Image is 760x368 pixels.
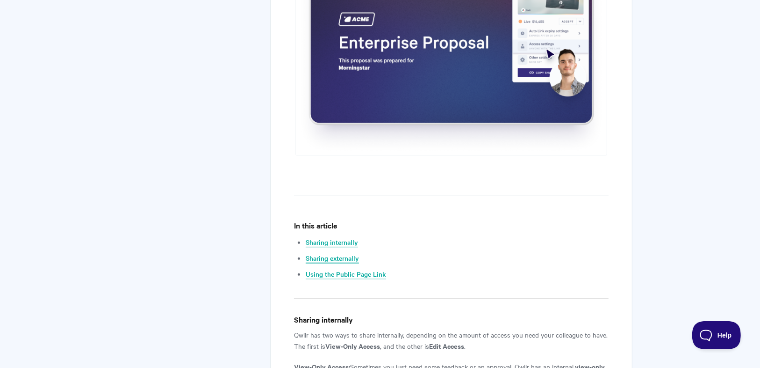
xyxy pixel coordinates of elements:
[306,253,359,264] a: Sharing externally
[692,321,741,349] iframe: Toggle Customer Support
[294,314,609,325] h4: Sharing internally
[306,269,386,280] a: Using the Public Page Link
[294,220,337,230] strong: In this article
[306,237,358,248] a: Sharing internally
[294,329,609,352] p: Qwilr has two ways to share internally, depending on the amount of access you need your colleague...
[429,341,464,351] strong: Edit Access
[325,341,380,351] strong: View-Only Access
